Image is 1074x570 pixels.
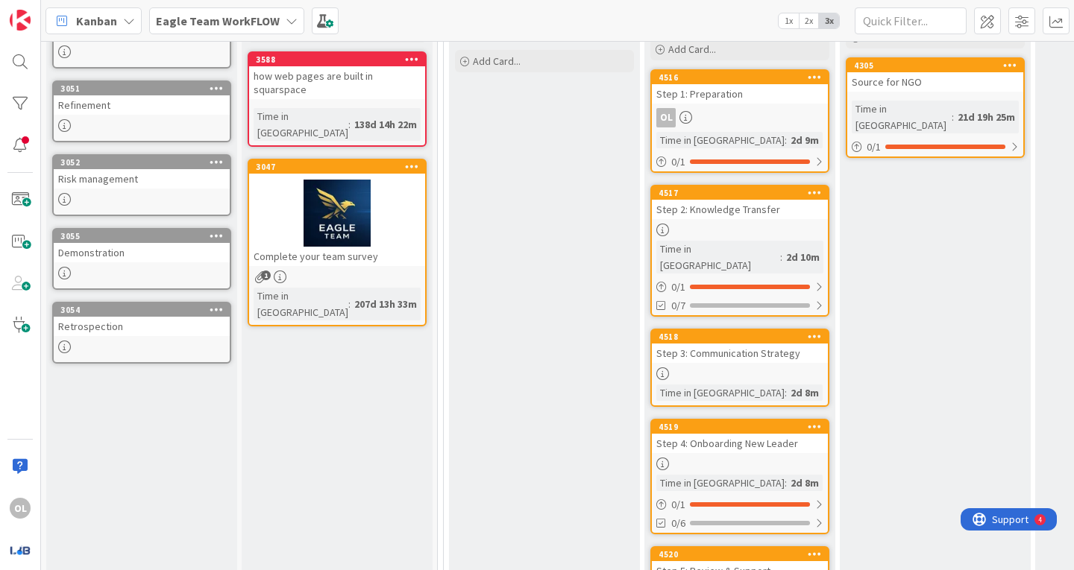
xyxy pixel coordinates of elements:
[652,278,828,297] div: 0/1
[652,420,828,434] div: 4519
[671,154,685,170] span: 0 / 1
[249,53,425,66] div: 3588
[785,132,787,148] span: :
[846,57,1025,158] a: 4305Source for NGOTime in [GEOGRAPHIC_DATA]:21d 19h 25m0/1
[10,539,31,560] img: avatar
[785,475,787,491] span: :
[54,82,230,95] div: 3051
[261,270,271,280] span: 1
[652,84,828,104] div: Step 1: Preparation
[60,305,230,315] div: 3054
[351,116,421,133] div: 138d 14h 22m
[256,54,425,65] div: 3588
[799,13,819,28] span: 2x
[54,82,230,115] div: 3051Refinement
[249,160,425,174] div: 3047
[31,2,68,20] span: Support
[847,72,1023,92] div: Source for NGO
[780,249,782,265] span: :
[54,303,230,317] div: 3054
[650,329,829,407] a: 4518Step 3: Communication StrategyTime in [GEOGRAPHIC_DATA]:2d 8m
[854,60,1023,71] div: 4305
[254,288,348,320] div: Time in [GEOGRAPHIC_DATA]
[656,241,780,273] div: Time in [GEOGRAPHIC_DATA]
[10,498,31,519] div: OL
[60,231,230,241] div: 3055
[76,12,117,30] span: Kanban
[10,10,31,31] img: Visit kanbanzone.com
[671,279,685,295] span: 0 / 1
[782,249,823,265] div: 2d 10m
[52,228,231,290] a: 3055Demonstration
[52,302,231,364] a: 3054Retrospection
[659,188,828,198] div: 4517
[864,31,911,44] span: Add Card...
[659,422,828,432] div: 4519
[659,72,828,83] div: 4516
[819,13,839,28] span: 3x
[54,229,230,262] div: 3055Demonstration
[671,497,685,513] span: 0 / 1
[156,13,280,28] b: Eagle Team WorkFLOW
[249,53,425,99] div: 3588how web pages are built in squarspace
[787,384,823,401] div: 2d 8m
[671,516,685,531] span: 0/6
[60,83,230,94] div: 3051
[60,157,230,168] div: 3052
[952,109,954,125] span: :
[54,303,230,336] div: 3054Retrospection
[847,138,1023,156] div: 0/1
[652,434,828,453] div: Step 4: Onboarding New Leader
[779,13,799,28] span: 1x
[652,200,828,219] div: Step 2: Knowledge Transfer
[652,495,828,514] div: 0/1
[847,59,1023,72] div: 4305
[656,475,785,491] div: Time in [GEOGRAPHIC_DATA]
[659,549,828,560] div: 4520
[652,71,828,104] div: 4516Step 1: Preparation
[656,384,785,401] div: Time in [GEOGRAPHIC_DATA]
[652,153,828,171] div: 0/1
[54,229,230,243] div: 3055
[52,154,231,216] a: 3052Risk management
[249,160,425,266] div: 3047Complete your team survey
[248,51,427,147] a: 3588how web pages are built in squarspaceTime in [GEOGRAPHIC_DATA]:138d 14h 22m
[656,108,676,127] div: OL
[650,185,829,317] a: 4517Step 2: Knowledge TransferTime in [GEOGRAPHIC_DATA]:2d 10m0/10/7
[652,108,828,127] div: OL
[867,139,881,155] span: 0 / 1
[652,186,828,219] div: 4517Step 2: Knowledge Transfer
[652,420,828,453] div: 4519Step 4: Onboarding New Leader
[254,108,348,141] div: Time in [GEOGRAPHIC_DATA]
[54,95,230,115] div: Refinement
[256,162,425,172] div: 3047
[652,186,828,200] div: 4517
[785,384,787,401] span: :
[652,330,828,363] div: 4518Step 3: Communication Strategy
[847,59,1023,92] div: 4305Source for NGO
[348,296,351,312] span: :
[787,132,823,148] div: 2d 9m
[78,6,81,18] div: 4
[954,109,1019,125] div: 21d 19h 25m
[54,317,230,336] div: Retrospection
[248,159,427,326] a: 3047Complete your team surveyTime in [GEOGRAPHIC_DATA]:207d 13h 33m
[855,7,967,34] input: Quick Filter...
[348,116,351,133] span: :
[54,243,230,262] div: Demonstration
[671,298,685,314] span: 0/7
[650,419,829,534] a: 4519Step 4: Onboarding New LeaderTime in [GEOGRAPHIC_DATA]:2d 8m0/10/6
[659,332,828,342] div: 4518
[351,296,421,312] div: 207d 13h 33m
[652,71,828,84] div: 4516
[652,343,828,363] div: Step 3: Communication Strategy
[652,548,828,561] div: 4520
[473,54,521,68] span: Add Card...
[54,156,230,189] div: 3052Risk management
[52,80,231,142] a: 3051Refinement
[668,42,716,56] span: Add Card...
[656,132,785,148] div: Time in [GEOGRAPHIC_DATA]
[852,101,952,133] div: Time in [GEOGRAPHIC_DATA]
[249,66,425,99] div: how web pages are built in squarspace
[54,156,230,169] div: 3052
